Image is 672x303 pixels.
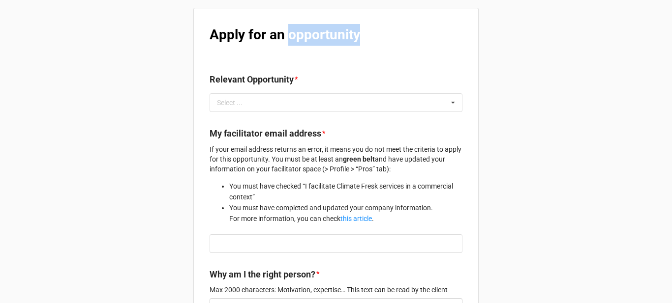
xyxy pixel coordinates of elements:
[210,73,294,86] label: Relevant Opportunity
[214,97,257,109] div: Select ...
[210,285,462,295] p: Max 2000 characters: Motivation, expertise… This text can be read by the client
[229,202,462,224] li: You must have completed and updated your company information. For more information, you can check .
[343,155,375,163] strong: green belt
[210,27,360,43] b: Apply for an opportunity
[210,127,321,140] label: My facilitator email address
[340,215,372,222] a: this article
[229,181,462,202] li: You must have checked “I facilitate Climate Fresk services in a commercial context”
[210,268,315,281] label: Why am I the right person?
[210,144,462,174] p: If your email address returns an error, it means you do not meet the criteria to apply for this o...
